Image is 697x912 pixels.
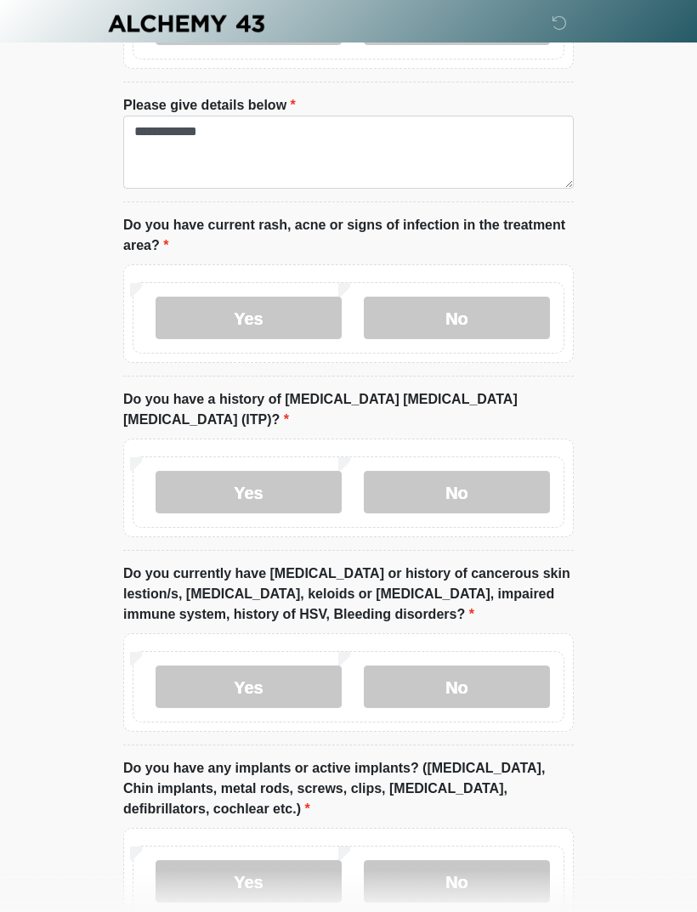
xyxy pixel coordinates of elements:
[123,564,574,625] label: Do you currently have [MEDICAL_DATA] or history of cancerous skin lestion/s, [MEDICAL_DATA], kelo...
[156,297,342,339] label: Yes
[156,471,342,513] label: Yes
[156,666,342,708] label: Yes
[156,860,342,903] label: Yes
[123,389,574,430] label: Do you have a history of [MEDICAL_DATA] [MEDICAL_DATA] [MEDICAL_DATA] (ITP)?
[364,666,550,708] label: No
[364,471,550,513] label: No
[106,13,266,34] img: Alchemy 43 Logo
[123,215,574,256] label: Do you have current rash, acne or signs of infection in the treatment area?
[123,758,574,819] label: Do you have any implants or active implants? ([MEDICAL_DATA], Chin implants, metal rods, screws, ...
[364,297,550,339] label: No
[123,95,296,116] label: Please give details below
[364,860,550,903] label: No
